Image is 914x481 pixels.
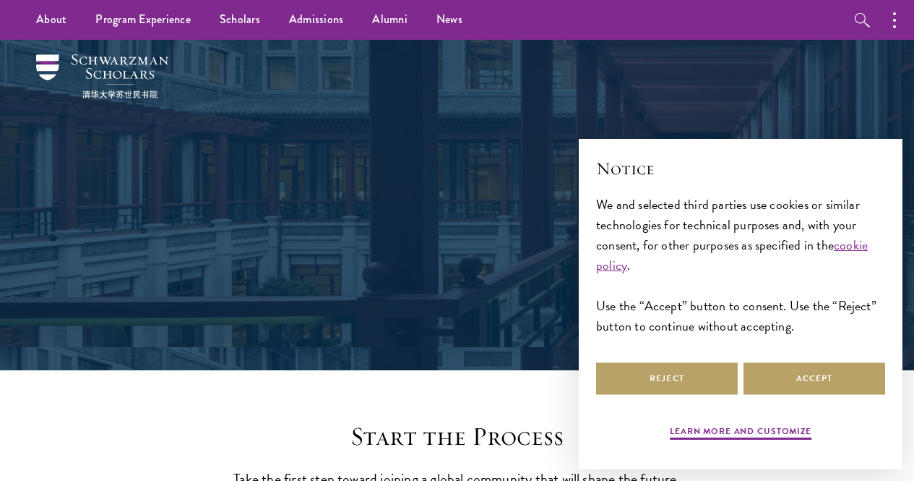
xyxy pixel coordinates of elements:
button: Reject [596,362,738,395]
button: Accept [743,362,885,395]
img: Schwarzman Scholars [36,54,168,98]
a: cookie policy [596,235,868,275]
h2: Start the Process [233,421,681,452]
button: Learn more and customize [670,425,811,442]
h2: Notice [596,156,885,181]
div: We and selected third parties use cookies or similar technologies for technical purposes and, wit... [596,195,885,337]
